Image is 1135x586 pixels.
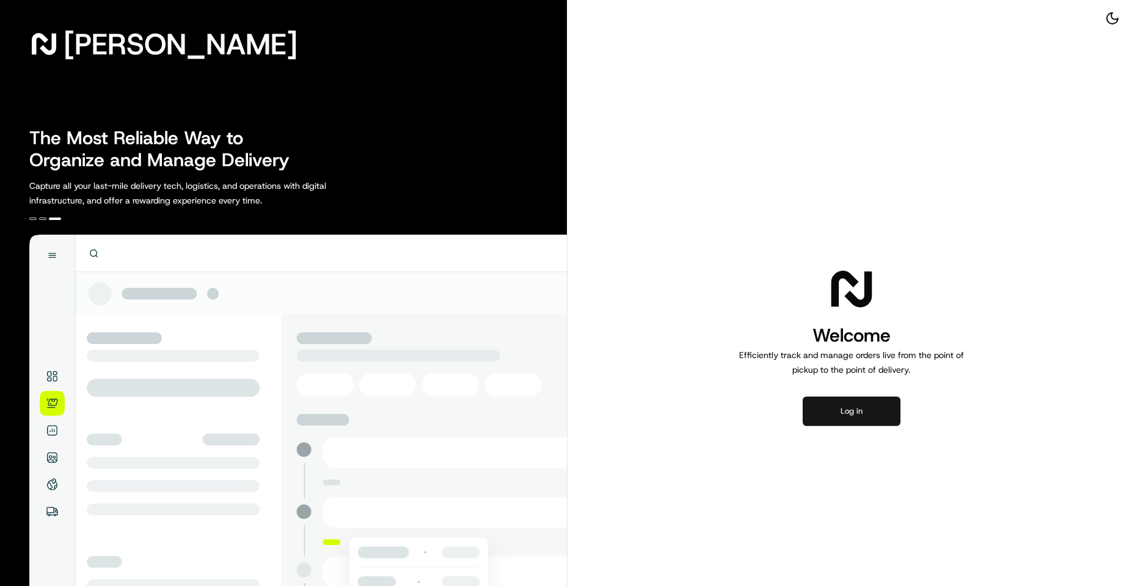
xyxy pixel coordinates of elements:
[29,178,381,208] p: Capture all your last-mile delivery tech, logistics, and operations with digital infrastructure, ...
[734,323,969,348] h1: Welcome
[64,32,297,56] span: [PERSON_NAME]
[803,397,900,426] button: Log in
[734,348,969,377] p: Efficiently track and manage orders live from the point of pickup to the point of delivery.
[29,127,303,171] h2: The Most Reliable Way to Organize and Manage Delivery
